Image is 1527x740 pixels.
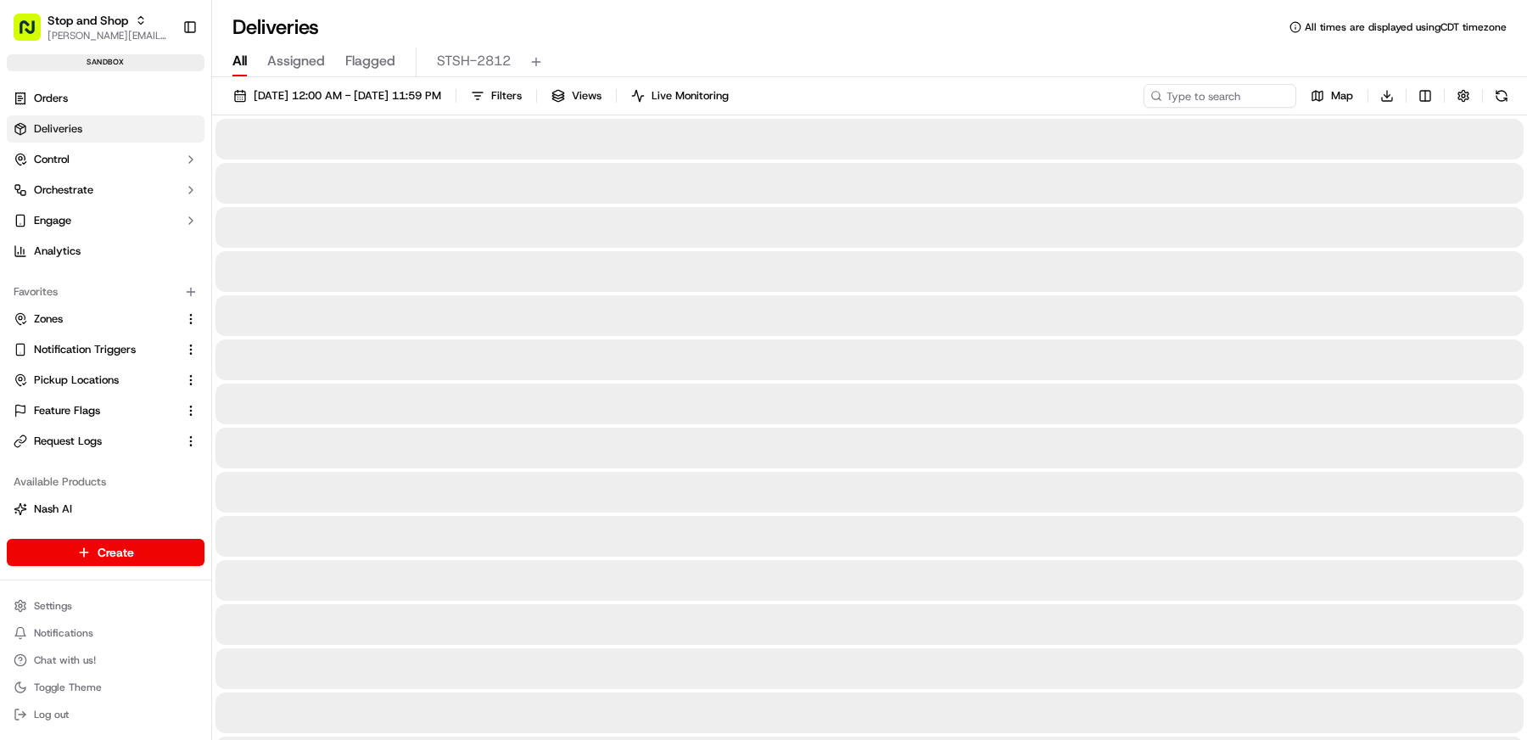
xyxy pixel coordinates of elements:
[7,115,204,143] a: Deliveries
[34,502,72,517] span: Nash AI
[226,84,449,108] button: [DATE] 12:00 AM - [DATE] 11:59 PM
[7,177,204,204] button: Orchestrate
[34,244,81,259] span: Analytics
[34,213,71,228] span: Engage
[7,496,204,523] button: Nash AI
[34,342,136,357] span: Notification Triggers
[14,311,177,327] a: Zones
[254,88,441,104] span: [DATE] 12:00 AM - [DATE] 11:59 PM
[14,403,177,418] a: Feature Flags
[267,51,325,71] span: Assigned
[48,29,169,42] button: [PERSON_NAME][EMAIL_ADDRESS][DOMAIN_NAME]
[7,367,204,394] button: Pickup Locations
[34,653,96,667] span: Chat with us!
[34,311,63,327] span: Zones
[34,91,68,106] span: Orders
[34,708,69,721] span: Log out
[7,336,204,363] button: Notification Triggers
[491,88,522,104] span: Filters
[34,403,100,418] span: Feature Flags
[7,703,204,726] button: Log out
[7,207,204,234] button: Engage
[34,182,93,198] span: Orchestrate
[7,397,204,424] button: Feature Flags
[98,544,134,561] span: Create
[34,434,102,449] span: Request Logs
[437,51,511,71] span: STSH-2812
[34,626,93,640] span: Notifications
[34,599,72,613] span: Settings
[7,85,204,112] a: Orders
[345,51,395,71] span: Flagged
[34,373,119,388] span: Pickup Locations
[34,121,82,137] span: Deliveries
[34,681,102,694] span: Toggle Theme
[1305,20,1507,34] span: All times are displayed using CDT timezone
[7,146,204,173] button: Control
[1490,84,1513,108] button: Refresh
[232,51,247,71] span: All
[14,434,177,449] a: Request Logs
[7,7,176,48] button: Stop and Shop[PERSON_NAME][EMAIL_ADDRESS][DOMAIN_NAME]
[7,278,204,306] div: Favorites
[7,54,204,71] div: sandbox
[14,502,198,517] a: Nash AI
[652,88,729,104] span: Live Monitoring
[624,84,736,108] button: Live Monitoring
[7,648,204,672] button: Chat with us!
[544,84,609,108] button: Views
[7,306,204,333] button: Zones
[14,342,177,357] a: Notification Triggers
[1144,84,1296,108] input: Type to search
[7,621,204,645] button: Notifications
[232,14,319,41] h1: Deliveries
[7,468,204,496] div: Available Products
[7,676,204,699] button: Toggle Theme
[7,594,204,618] button: Settings
[1331,88,1353,104] span: Map
[48,12,128,29] button: Stop and Shop
[14,373,177,388] a: Pickup Locations
[34,152,70,167] span: Control
[7,428,204,455] button: Request Logs
[1303,84,1361,108] button: Map
[7,238,204,265] a: Analytics
[463,84,529,108] button: Filters
[7,539,204,566] button: Create
[572,88,601,104] span: Views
